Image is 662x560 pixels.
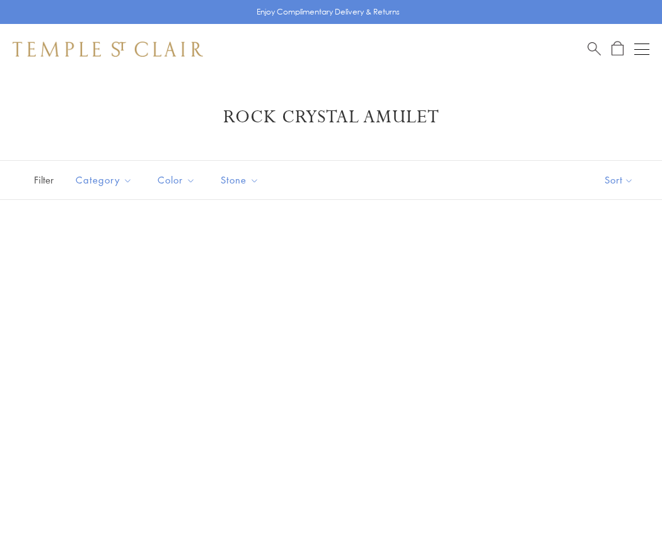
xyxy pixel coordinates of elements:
[211,166,269,194] button: Stone
[576,161,662,199] button: Show sort by
[148,166,205,194] button: Color
[69,172,142,188] span: Category
[151,172,205,188] span: Color
[634,42,649,57] button: Open navigation
[32,106,630,129] h1: Rock Crystal Amulet
[13,42,203,57] img: Temple St. Clair
[612,41,624,57] a: Open Shopping Bag
[257,6,400,18] p: Enjoy Complimentary Delivery & Returns
[588,41,601,57] a: Search
[214,172,269,188] span: Stone
[66,166,142,194] button: Category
